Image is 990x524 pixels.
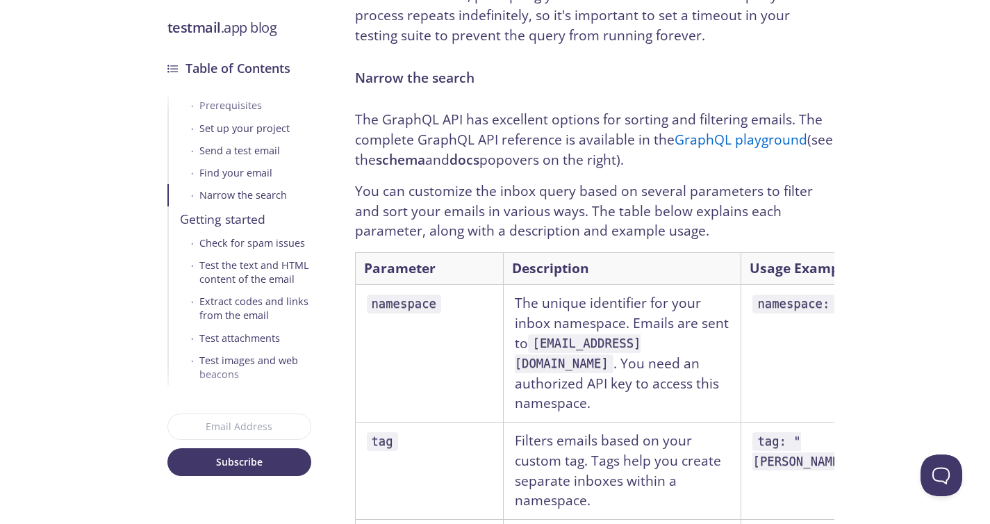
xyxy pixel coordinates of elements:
span: • [191,143,194,157]
div: Find your email [199,165,272,179]
code: [EMAIL_ADDRESS][DOMAIN_NAME] [515,334,641,373]
code: namespace: "myapp" [752,295,892,313]
h3: .app blog [167,18,311,38]
input: Email Address [167,414,311,440]
div: Extract codes and links from the email [199,295,311,322]
strong: docs [449,150,479,169]
a: GraphQL playground [675,130,807,149]
button: Subscribe [167,448,311,476]
th: Parameter [355,253,503,285]
td: The unique identifier for your inbox namespace. Emails are sent to . You need an authorized API k... [503,285,741,423]
h3: Table of Contents [185,58,290,78]
div: Test images and web beacons [199,353,311,381]
div: Set up your project [199,121,290,135]
th: Usage Example [741,253,910,285]
code: tag [367,432,398,451]
span: • [191,259,194,286]
div: Test the text and HTML content of the email [199,259,311,286]
span: • [191,165,194,179]
h3: Narrow the search [355,68,834,88]
div: Getting started [180,211,311,228]
td: Filters emails based on your custom tag. Tags help you create separate inboxes within a namespace. [503,423,741,520]
div: Test attachments [199,331,280,345]
span: • [191,99,194,113]
iframe: Help Scout Beacon - Open [921,455,962,496]
span: • [191,236,194,249]
th: Description [503,253,741,285]
code: namespace [367,295,441,313]
div: Check for spam issues [199,236,305,249]
p: The GraphQL API has excellent options for sorting and filtering emails. The complete GraphQL API ... [355,110,834,170]
span: • [191,295,194,322]
div: Prerequisites [199,99,262,113]
span: • [191,353,194,381]
div: Narrow the search [199,188,287,202]
span: • [191,188,194,202]
strong: testmail [167,18,221,37]
strong: schema [376,150,425,169]
div: Send a test email [199,143,280,157]
p: You can customize the inbox query based on several parameters to filter and sort your emails in v... [355,181,834,241]
span: • [191,331,194,345]
span: • [191,121,194,135]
